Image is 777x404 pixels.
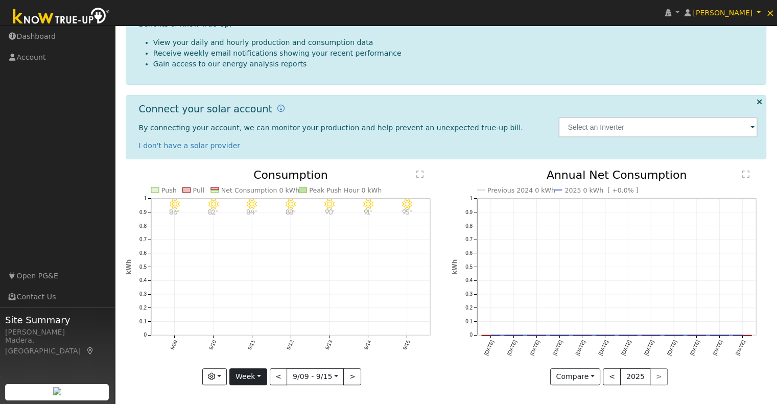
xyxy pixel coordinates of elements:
p: 91° [359,209,377,215]
text: 0.1 [465,319,473,324]
text: 9/11 [247,339,256,351]
i: 9/15 - Clear [402,199,412,209]
text: 0.5 [139,264,147,270]
text: [DATE] [712,339,723,356]
text: Annual Net Consumption [547,169,687,181]
text: 1 [144,196,147,201]
text: 0.2 [465,305,473,311]
circle: onclick="" [672,334,676,338]
i: 9/11 - Clear [247,199,257,209]
span: By connecting your account, we can monitor your production and help prevent an unexpected true-up... [139,124,523,132]
text: 0.3 [465,292,473,297]
button: 2025 [620,368,650,386]
p: 88° [281,209,299,215]
text: 0.8 [465,223,473,229]
text: 0.2 [139,305,147,311]
h1: Connect your solar account [139,103,272,115]
i: 9/14 - Clear [363,199,373,209]
circle: onclick="" [741,334,745,338]
text: 0.7 [465,236,473,242]
text: 9/14 [363,339,372,351]
div: Madera, [GEOGRAPHIC_DATA] [5,335,109,357]
text: 9/10 [208,339,217,351]
text: [DATE] [483,339,495,356]
span: [PERSON_NAME] [693,9,752,17]
text: [DATE] [620,339,632,356]
text: Pull [193,186,204,194]
circle: onclick="" [580,334,584,338]
circle: onclick="" [626,334,630,338]
text: [DATE] [735,339,746,356]
circle: onclick="" [557,334,561,338]
text: 0.9 [139,209,147,215]
i: 9/09 - MostlyClear [169,199,179,209]
text: 9/13 [324,339,334,351]
text: 9/15 [402,339,411,351]
p: 86° [166,209,183,215]
circle: onclick="" [511,334,515,338]
i: 9/13 - Clear [324,199,335,209]
text: 9/12 [286,339,295,351]
text: Consumption [253,169,328,181]
li: Gain access to our energy analysis reports [153,59,758,69]
text: [DATE] [552,339,563,356]
button: < [603,368,621,386]
text: [DATE] [506,339,517,356]
circle: onclick="" [718,334,722,338]
text: [DATE] [597,339,609,356]
li: Receive weekly email notifications showing your recent performance [153,48,758,59]
li: View your daily and hourly production and consumption data [153,37,758,48]
a: Map [86,347,95,355]
text: kWh [125,259,132,275]
text: [DATE] [643,339,655,356]
text: [DATE] [574,339,586,356]
text:  [416,170,423,178]
text: 0.9 [465,209,473,215]
text: [DATE] [689,339,701,356]
p: 90° [320,209,338,215]
text:  [742,170,749,178]
button: Week [229,368,267,386]
span: Site Summary [5,313,109,327]
div: [PERSON_NAME] [5,327,109,338]
text: Net Consumption 0 kWh [221,186,299,194]
text: 9/09 [169,339,178,351]
text: 2025 0 kWh [ +0.0% ] [564,186,638,194]
text: Previous 2024 0 kWh [487,186,555,194]
text: [DATE] [529,339,540,356]
text: 1 [469,196,473,201]
circle: onclick="" [695,334,699,338]
text: Peak Push Hour 0 kWh [309,186,382,194]
i: 9/10 - MostlyClear [208,199,218,209]
a: I don't have a solar provider [139,141,241,150]
text: Push [161,186,177,194]
p: 95° [398,209,416,215]
circle: onclick="" [488,334,492,338]
text: 0 [469,332,473,338]
text: 0 [144,332,147,338]
text: 0.6 [139,250,147,256]
text: 0.7 [139,236,147,242]
img: retrieve [53,387,61,395]
button: < [270,368,288,386]
button: Compare [550,368,601,386]
text: 0.8 [139,223,147,229]
text: [DATE] [666,339,678,356]
text: 0.4 [139,278,147,283]
img: Know True-Up [8,6,115,29]
i: 9/12 - Clear [286,199,296,209]
text: 0.5 [465,264,473,270]
span: × [766,7,774,19]
p: 84° [243,209,261,215]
